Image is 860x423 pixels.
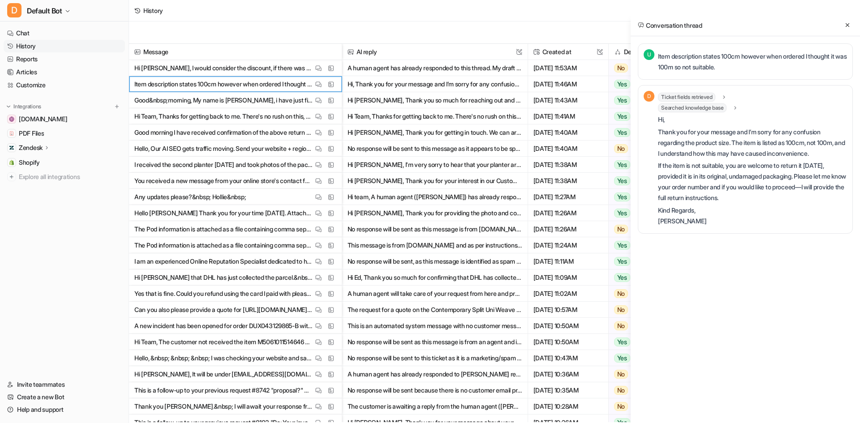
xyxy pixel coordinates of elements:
[614,112,630,121] span: Yes
[19,158,40,167] span: Shopify
[134,366,313,382] p: Hi [PERSON_NAME], It will be under [EMAIL_ADDRESS][DOMAIN_NAME] Order number is ORDER #WW53744 Th...
[348,302,522,318] button: The request for a quote on the Contemporary Split Uni Weave Chestnut Hurdle or similar products r...
[609,141,664,157] button: No
[614,144,628,153] span: No
[134,318,313,334] p: A new incident has been opened for order DUX043129865-B without a customer message. The reason fo...
[532,398,605,414] span: [DATE] 10:28AM
[614,209,630,218] span: Yes
[134,269,313,286] p: Hi [PERSON_NAME] that DHL has just collected the parcel.&nbsp; Kind regards, [PERSON_NAME] Sent f...
[609,189,664,205] button: Yes
[348,398,522,414] button: The customer is awaiting a reply from the human agent ([PERSON_NAME]) and has acknowledged this. ...
[609,76,664,92] button: Yes
[658,93,715,102] span: Ticket fields retrieved
[19,129,44,138] span: PDF Files
[348,382,522,398] button: No response will be sent because there is no customer email present, so I am unable to match up t...
[4,156,125,169] a: ShopifyShopify
[614,402,628,411] span: No
[4,53,125,65] a: Reports
[134,157,313,173] p: I received the second planter [DATE] and took photos of the packaging. The parcel was opened &nbs...
[532,173,605,189] span: [DATE] 11:38AM
[134,76,313,92] p: Item description states 100cm however when ordered I thought it was 100m so not suitable.
[134,189,246,205] p: Any updates please?&nbsp; Hollie&nbsp;
[134,108,313,124] p: Hi Team, Thanks for getting back to me. There's no rush on this, but any information you can prov...
[134,398,313,414] p: Thank you [PERSON_NAME].&nbsp; I will await your response from DX. Sent from my iPhone
[609,237,664,253] button: Yes
[134,334,313,350] p: Hi Team, The customer not received the item M5061011514646 as the item was missing. The customer ...
[5,103,12,110] img: expand menu
[348,141,522,157] button: No response will be sent to this message as it appears to be spam and does not require any action...
[348,253,522,269] button: No response will be sent, as this message is identified as spam and does not require a reply. The...
[644,49,654,60] span: U
[532,350,605,366] span: [DATE] 10:47AM
[532,76,605,92] span: [DATE] 11:46AM
[532,221,605,237] span: [DATE] 11:26AM
[532,205,605,221] span: [DATE] 11:26AM
[614,289,628,298] span: No
[134,124,313,141] p: Good morning I have received confirmation of the above return but no collection details. Are you ...
[134,205,313,221] p: Hello [PERSON_NAME] Thank you for your time [DATE]. Attached is a picture of the barrel, with the...
[609,108,664,124] button: Yes
[532,253,605,269] span: [DATE] 11:11AM
[609,382,664,398] button: No
[658,160,847,203] p: If the item is not suitable, you are welcome to return it [DATE], provided it is in its original,...
[19,115,67,124] span: [DOMAIN_NAME]
[27,4,62,17] span: Default Bot
[348,205,522,221] button: Hi [PERSON_NAME], Thank you for providing the photo and confirming the SKU (WP068). I understand ...
[143,6,163,15] div: History
[614,338,630,346] span: Yes
[348,60,522,76] button: A human agent has already responded to this thread. My draft reply has been left as an internal n...
[134,173,313,189] p: You received a new message from your online store's contact form. Country Code: GB Name: [PERSON_...
[609,286,664,302] button: No
[19,143,43,152] p: Zendesk
[134,60,313,76] p: Hi [PERSON_NAME], I would consider the discount, if there was a small amount of touch-up paint/co...
[348,173,522,189] button: Hi [PERSON_NAME], Thank you for your interest in our Customisable 240 cm Wooden Trough Planter. I...
[348,108,522,124] button: Hi Team, Thanks for getting back to me. There's no rush on this, but any information you can prov...
[614,160,630,169] span: Yes
[614,370,628,379] span: No
[614,96,630,105] span: Yes
[9,131,14,136] img: PDF Files
[532,60,605,76] span: [DATE] 11:53AM
[658,127,847,159] p: Thank you for your message and I’m sorry for any confusion regarding the product size. The item i...
[4,171,125,183] a: Explore all integrations
[532,92,605,108] span: [DATE] 11:43AM
[609,124,664,141] button: Yes
[614,64,628,73] span: No
[609,253,664,269] button: Yes
[658,205,847,226] p: Kind Regards, [PERSON_NAME]
[348,334,522,350] button: No response will be sent as this message is from an agent and is for internal handling only.
[4,79,125,91] a: Customize
[532,302,605,318] span: [DATE] 10:57AM
[348,350,522,366] button: No response will be sent to this ticket as it is a marketing/spam message. The ticket will be clo...
[134,286,313,302] p: Yes that is fine. Could you refund using the card I paid with please. Thank you
[134,350,313,366] p: Hello, &nbsp; &nbsp; &nbsp; I was checking your website and saw you have a good design, and it lo...
[7,172,16,181] img: explore all integrations
[114,103,120,110] img: menu_add.svg
[609,60,664,76] button: No
[134,382,313,398] p: This is a follow-up to your previous request #8742 "proposal?" Hello, Could you please share your...
[134,141,313,157] p: Hello, Our AI SEO gets traffic moving. Send your website + region for a free proposal. Thanks,
[4,102,44,111] button: Integrations
[609,318,664,334] button: No
[609,398,664,414] button: No
[609,157,664,173] button: Yes
[609,334,664,350] button: Yes
[348,189,522,205] button: Hi team, A human agent ([PERSON_NAME]) has already responded to [PERSON_NAME] regarding her order...
[609,302,664,318] button: No
[614,241,630,250] span: Yes
[614,305,628,314] span: No
[4,127,125,140] a: PDF FilesPDF Files
[532,157,605,173] span: [DATE] 11:38AM
[134,92,313,108] p: Good&nbsp;morning, My name is [PERSON_NAME], i have just finished nearly two years with [PERSON_N...
[4,40,125,52] a: History
[4,66,125,78] a: Articles
[532,366,605,382] span: [DATE] 10:36AM
[658,51,847,73] p: Item description states 100cm however when ordered I thought it was 100m so not suitable.
[348,269,522,286] button: Hi Ed, Thank you so much for confirming that DHL has collected the parcel. I've noted this for ou...
[614,176,630,185] span: Yes
[614,128,630,137] span: Yes
[134,237,313,253] p: The Pod information is attached as a file containing comma separated values in the following orde...
[532,334,605,350] span: [DATE] 10:50AM
[609,366,664,382] button: No
[346,44,524,60] span: AI reply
